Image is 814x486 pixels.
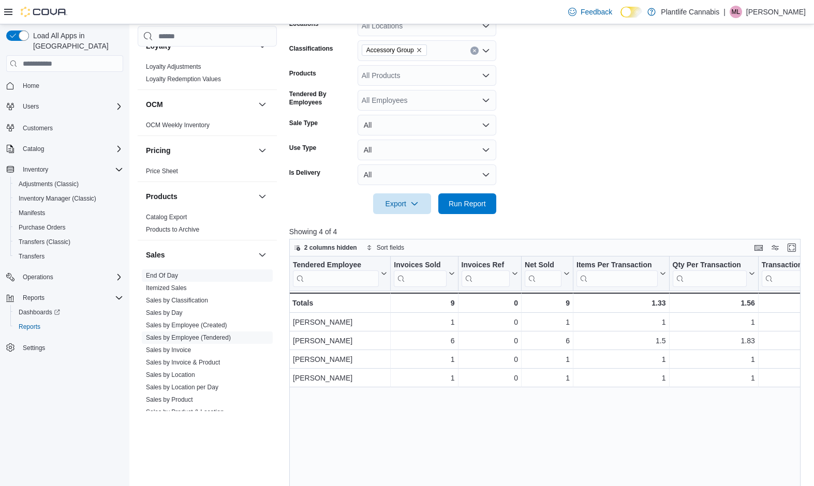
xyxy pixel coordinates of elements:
div: Items Per Transaction [576,261,658,287]
div: 1.56 [672,297,754,309]
a: Loyalty Adjustments [146,63,201,70]
button: All [358,164,496,185]
div: 1 [525,353,570,366]
button: Inventory [2,162,127,177]
button: Display options [769,241,781,254]
div: 1 [576,353,666,366]
button: Remove Accessory Group from selection in this group [416,47,422,53]
span: Reports [23,294,45,302]
div: 1 [394,372,454,384]
div: Qty Per Transaction [672,261,746,287]
button: 2 columns hidden [290,241,361,254]
span: Customers [23,124,53,132]
img: Cova [21,7,67,17]
div: Tendered Employee [293,261,379,287]
input: Dark Mode [620,7,642,18]
span: Home [19,79,123,92]
button: Users [2,99,127,114]
label: Tendered By Employees [289,90,353,107]
a: Customers [19,122,57,134]
a: Manifests [14,207,49,219]
a: Itemized Sales [146,284,187,292]
span: ML [732,6,741,18]
div: 6 [394,335,454,347]
span: Transfers [19,252,45,261]
span: Sales by Employee (Created) [146,321,227,329]
div: 1.83 [672,335,754,347]
button: Reports [2,291,127,305]
span: Export [379,193,425,214]
div: Mckayla Luedke [730,6,742,18]
a: Sales by Product & Location [146,408,224,416]
button: Products [256,190,269,203]
a: Feedback [564,2,616,22]
a: Inventory Manager (Classic) [14,192,100,205]
div: Invoices Sold [394,261,446,270]
button: Reports [10,320,127,334]
p: Showing 4 of 4 [289,226,806,237]
div: OCM [138,119,277,135]
div: [PERSON_NAME] [293,316,387,328]
span: Purchase Orders [14,221,123,234]
button: Pricing [146,145,254,156]
button: Transfers (Classic) [10,235,127,249]
a: Loyalty Redemption Values [146,75,221,83]
span: Dashboards [14,306,123,318]
span: Catalog Export [146,213,187,221]
span: Reports [14,321,123,333]
span: Reports [19,323,40,331]
button: Invoices Sold [394,261,454,287]
div: 1 [525,316,570,328]
button: All [358,115,496,135]
div: Totals [292,297,387,309]
span: Accessory Group [362,44,427,56]
span: OCM Weekly Inventory [146,121,210,129]
button: Run Report [438,193,496,214]
div: [PERSON_NAME] [293,353,387,366]
span: Users [23,102,39,111]
h3: Products [146,191,177,202]
span: Load All Apps in [GEOGRAPHIC_DATA] [29,31,123,51]
div: 1.5 [576,335,666,347]
button: Sort fields [362,241,408,254]
button: Operations [2,270,127,284]
button: Open list of options [482,22,490,30]
a: Home [19,80,43,92]
button: Keyboard shortcuts [752,241,765,254]
button: Pricing [256,144,269,157]
div: Tendered Employee [293,261,379,270]
div: 1 [394,353,454,366]
a: Sales by Employee (Created) [146,322,227,329]
div: 0 [461,297,517,309]
button: Purchase Orders [10,220,127,235]
button: Users [19,100,43,113]
a: Sales by Product [146,396,193,403]
div: 1 [672,353,754,366]
a: Dashboards [14,306,64,318]
p: | [723,6,726,18]
a: OCM Weekly Inventory [146,121,210,129]
h3: OCM [146,99,163,110]
label: Sale Type [289,119,318,127]
span: Reports [19,292,123,304]
button: Enter fullscreen [786,241,798,254]
h3: Sales [146,250,165,260]
div: 1 [576,316,666,328]
p: Plantlife Cannabis [661,6,719,18]
div: 9 [394,297,454,309]
span: Manifests [14,207,123,219]
a: Sales by Invoice & Product [146,359,220,366]
span: End Of Day [146,271,178,280]
label: Is Delivery [289,169,320,177]
span: Manifests [19,209,45,217]
button: Operations [19,271,57,283]
span: Price Sheet [146,167,178,175]
a: Sales by Location [146,371,195,378]
a: Price Sheet [146,168,178,175]
div: [PERSON_NAME] [293,372,387,384]
div: Loyalty [138,60,277,89]
span: Transfers (Classic) [19,238,70,246]
div: 0 [461,335,517,347]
